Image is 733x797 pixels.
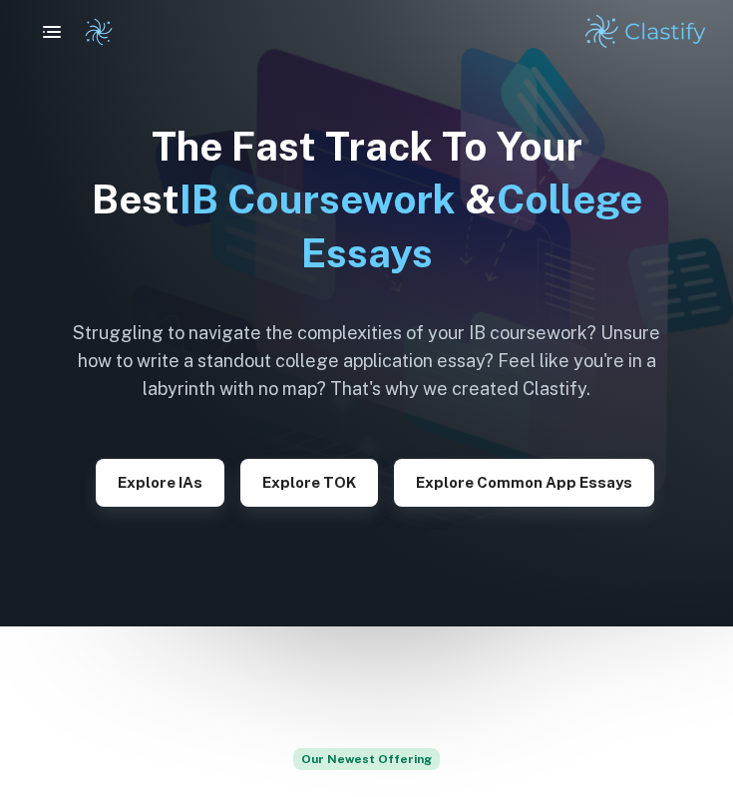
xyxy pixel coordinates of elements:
[394,459,654,507] button: Explore Common App essays
[240,472,378,491] a: Explore TOK
[394,472,654,491] a: Explore Common App essays
[582,12,709,52] img: Clastify logo
[180,176,456,222] span: IB Coursework
[301,176,642,275] span: College Essays
[58,319,676,403] h6: Struggling to navigate the complexities of your IB coursework? Unsure how to write a standout col...
[96,459,224,507] button: Explore IAs
[72,17,114,47] a: Clastify logo
[293,748,440,770] span: Our Newest Offering
[84,17,114,47] img: Clastify logo
[240,459,378,507] button: Explore TOK
[96,472,224,491] a: Explore IAs
[58,120,676,279] h1: The Fast Track To Your Best &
